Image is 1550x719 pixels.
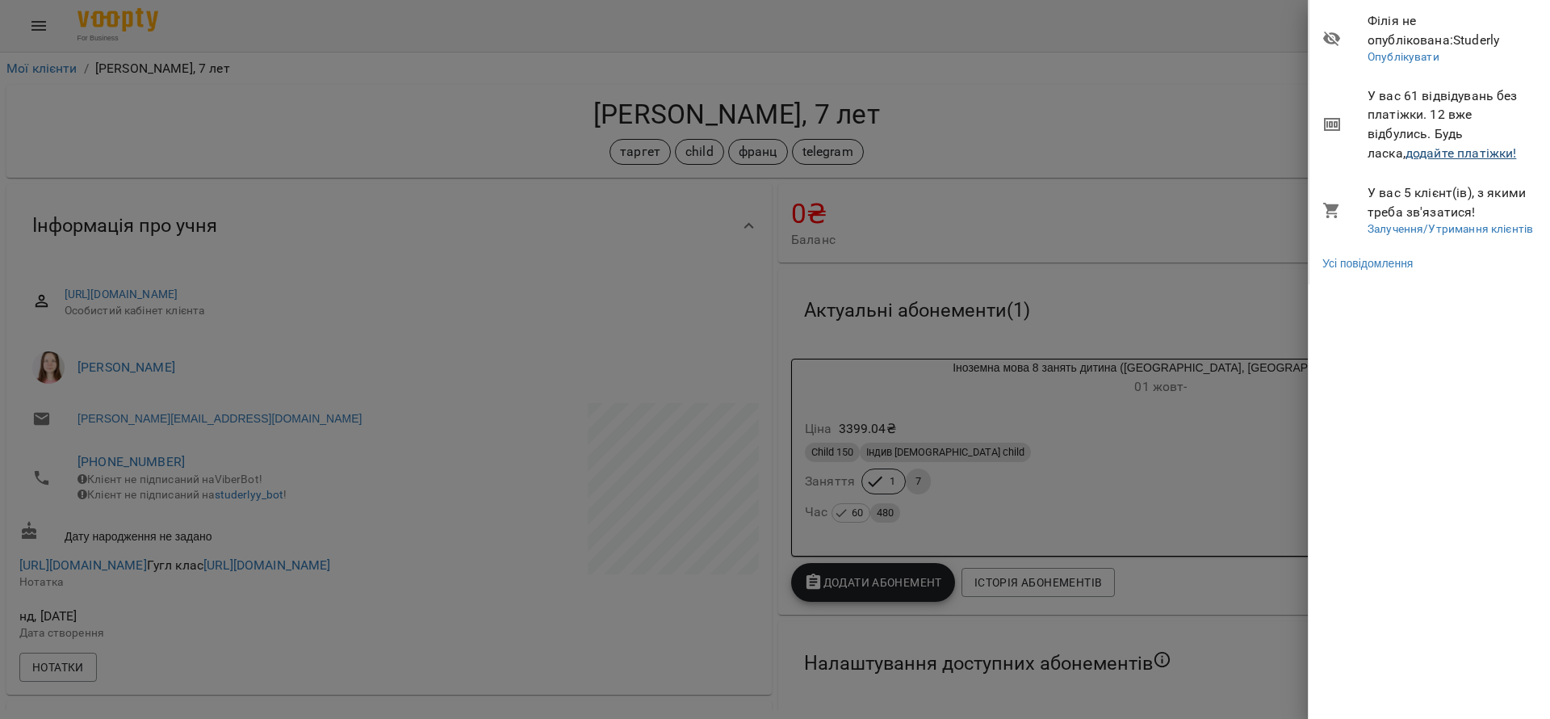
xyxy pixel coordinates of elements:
[1368,11,1538,49] span: Філія не опублікована : Studerly
[1368,183,1538,221] span: У вас 5 клієнт(ів), з якими треба зв'язатися!
[1368,86,1538,162] span: У вас 61 відвідувань без платіжки. 12 вже відбулись. Будь ласка,
[1368,50,1439,63] a: Опублікувати
[1405,145,1517,161] a: додайте платіжки!
[1368,222,1533,235] a: Залучення/Утримання клієнтів
[1322,255,1413,271] a: Усі повідомлення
